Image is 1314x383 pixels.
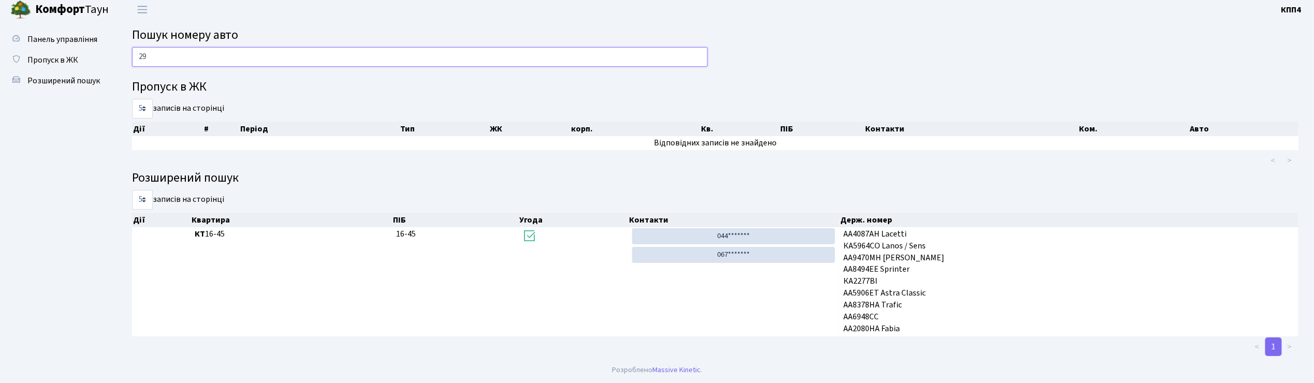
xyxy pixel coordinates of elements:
th: Держ. номер [840,213,1299,227]
th: Контакти [864,122,1078,136]
span: Розширений пошук [27,75,100,86]
b: Комфорт [35,1,85,18]
a: Розширений пошук [5,70,109,91]
label: записів на сторінці [132,99,224,119]
span: Таун [35,1,109,19]
th: ПІБ [392,213,519,227]
span: 16-45 [396,228,416,240]
input: Пошук [132,47,708,67]
div: Розроблено . [612,364,702,376]
th: Тип [399,122,489,136]
th: ПІБ [779,122,864,136]
a: 1 [1265,337,1282,356]
span: Панель управління [27,34,97,45]
th: Дії [132,122,203,136]
a: КПП4 [1281,4,1302,16]
h4: Пропуск в ЖК [132,80,1298,95]
td: Відповідних записів не знайдено [132,136,1298,150]
a: Панель управління [5,29,109,50]
label: записів на сторінці [132,190,224,210]
span: Пропуск в ЖК [27,54,78,66]
th: Квартира [191,213,392,227]
th: Кв. [700,122,779,136]
th: корп. [570,122,700,136]
h4: Розширений пошук [132,171,1298,186]
th: Період [239,122,399,136]
th: Контакти [628,213,840,227]
button: Переключити навігацію [129,1,155,18]
th: # [203,122,239,136]
span: AA4087АН Lacetti КА5964СО Lanos / Sens АА9470МН [PERSON_NAME] AA8494EE Sprinter КА2277ВІ AA5906ET... [843,228,1294,332]
th: Угода [518,213,628,227]
span: Пошук номеру авто [132,26,238,44]
th: Дії [132,213,191,227]
a: Massive Kinetic [652,364,700,375]
b: КТ [195,228,205,240]
span: 16-45 [195,228,388,240]
th: ЖК [489,122,570,136]
select: записів на сторінці [132,99,153,119]
th: Авто [1189,122,1298,136]
th: Ком. [1078,122,1189,136]
select: записів на сторінці [132,190,153,210]
a: Пропуск в ЖК [5,50,109,70]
